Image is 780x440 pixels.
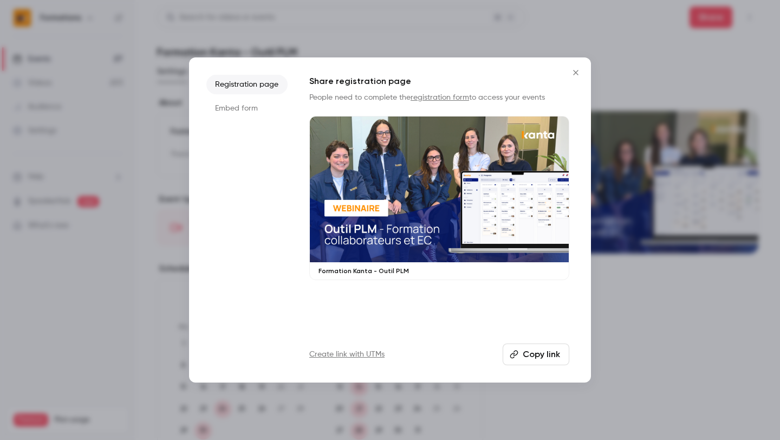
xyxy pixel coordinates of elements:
[309,75,569,88] h1: Share registration page
[411,94,469,101] a: registration form
[309,116,569,280] a: Formation Kanta - Outil PLM
[309,92,569,103] p: People need to complete the to access your events
[309,349,385,360] a: Create link with UTMs
[565,62,587,83] button: Close
[503,344,569,365] button: Copy link
[318,267,560,275] p: Formation Kanta - Outil PLM
[206,75,288,94] li: Registration page
[206,99,288,118] li: Embed form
